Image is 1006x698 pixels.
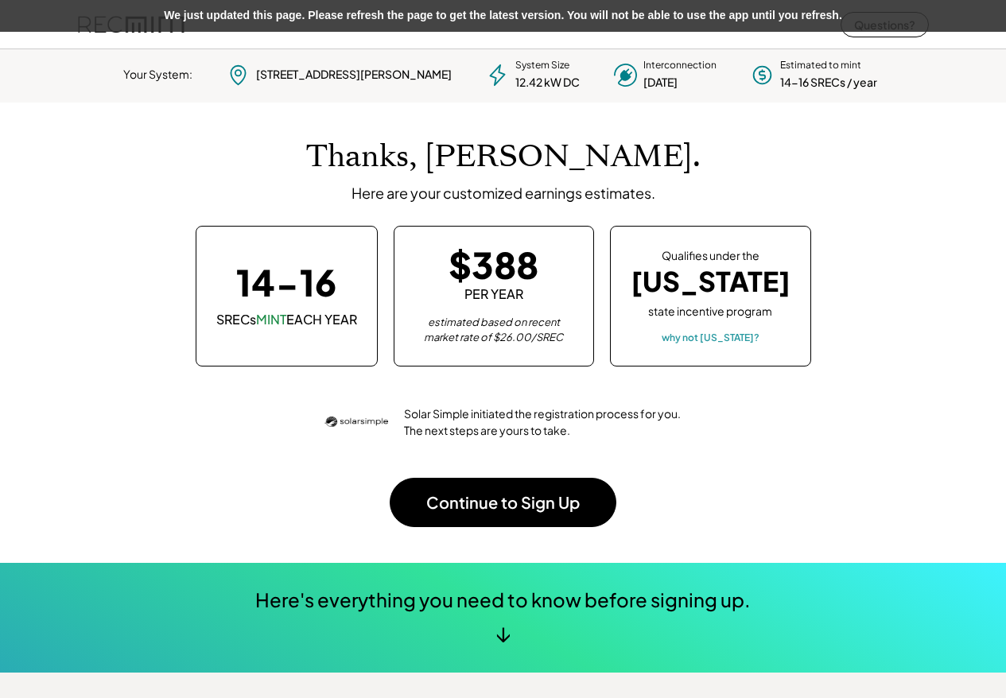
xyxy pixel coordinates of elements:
[256,311,286,328] font: MINT
[662,248,759,264] div: Qualifies under the
[414,315,573,346] div: estimated based on recent market rate of $26.00/SREC
[324,390,388,454] img: Logo_Horizontal-Black.png
[255,587,751,614] div: Here's everything you need to know before signing up.
[256,67,452,83] div: [STREET_ADDRESS][PERSON_NAME]
[216,311,357,328] div: SRECs EACH YEAR
[780,75,877,91] div: 14-16 SRECs / year
[648,301,772,320] div: state incentive program
[643,59,717,72] div: Interconnection
[236,264,336,300] div: 14-16
[390,478,616,527] button: Continue to Sign Up
[495,621,511,645] div: ↓
[662,332,759,344] div: why not [US_STATE]?
[306,138,701,176] h1: Thanks, [PERSON_NAME].
[404,405,682,439] div: Solar Simple initiated the registration process for you. The next steps are yours to take.
[515,75,580,91] div: 12.42 kW DC
[515,59,569,72] div: System Size
[123,67,192,83] div: Your System:
[449,246,538,282] div: $388
[352,184,655,202] div: Here are your customized earnings estimates.
[780,59,861,72] div: Estimated to mint
[464,285,523,303] div: PER YEAR
[631,266,790,298] div: [US_STATE]
[643,75,678,91] div: [DATE]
